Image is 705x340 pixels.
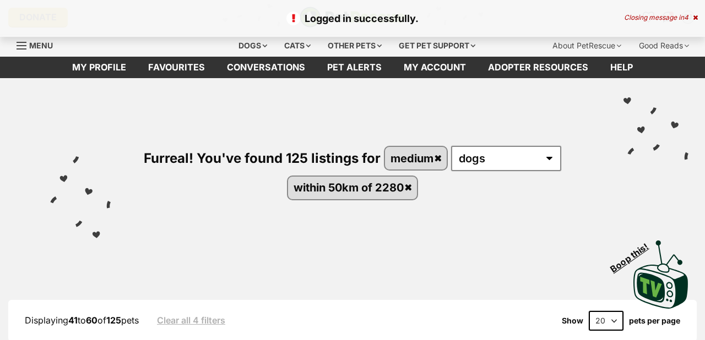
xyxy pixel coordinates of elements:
a: My account [393,57,477,78]
div: Cats [276,35,318,57]
span: Furreal! You've found 125 listings for [144,150,381,166]
div: Good Reads [631,35,697,57]
a: Menu [17,35,61,54]
img: PetRescue TV logo [633,240,688,309]
span: Menu [29,41,53,50]
div: Dogs [231,35,275,57]
a: Boop this! [633,231,688,311]
a: Adopter resources [477,57,599,78]
div: About PetRescue [545,35,629,57]
a: medium [385,147,447,169]
label: pets per page [629,316,680,325]
span: Boop this! [609,234,659,274]
div: Closing message in [624,14,698,21]
strong: 125 [106,315,121,326]
span: 4 [684,13,688,21]
div: Other pets [320,35,389,57]
a: My profile [61,57,137,78]
strong: 41 [68,315,78,326]
a: Favourites [137,57,216,78]
p: Logged in successfully. [11,11,694,26]
a: conversations [216,57,316,78]
div: Get pet support [391,35,483,57]
a: Help [599,57,644,78]
a: Pet alerts [316,57,393,78]
a: within 50km of 2280 [288,177,417,199]
span: Displaying to of pets [25,315,139,326]
strong: 60 [86,315,97,326]
a: Clear all 4 filters [157,315,225,325]
span: Show [562,316,583,325]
